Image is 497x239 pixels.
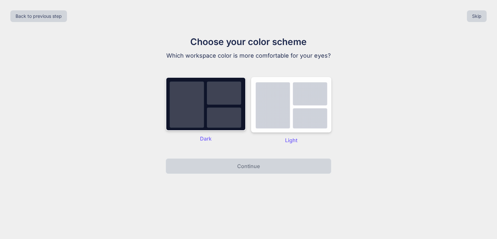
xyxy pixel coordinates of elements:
[166,158,331,174] button: Continue
[10,10,67,22] button: Back to previous step
[140,35,357,49] h1: Choose your color scheme
[237,162,260,170] p: Continue
[251,77,331,132] img: dark
[166,135,246,142] p: Dark
[251,136,331,144] p: Light
[467,10,487,22] button: Skip
[140,51,357,60] p: Which workspace color is more comfortable for your eyes?
[166,77,246,131] img: dark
